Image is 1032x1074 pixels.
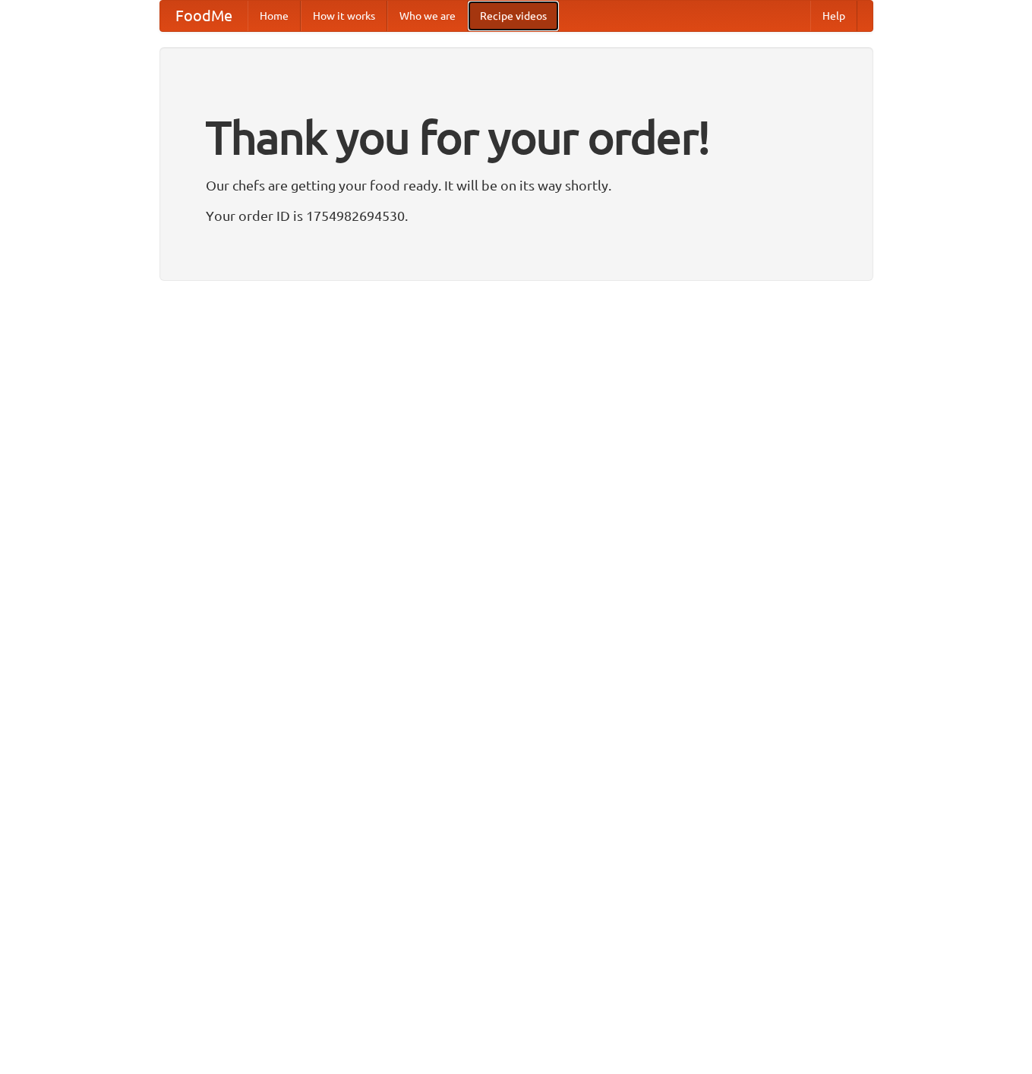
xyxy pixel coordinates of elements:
[387,1,468,31] a: Who we are
[248,1,301,31] a: Home
[468,1,559,31] a: Recipe videos
[301,1,387,31] a: How it works
[206,204,827,227] p: Your order ID is 1754982694530.
[810,1,857,31] a: Help
[160,1,248,31] a: FoodMe
[206,174,827,197] p: Our chefs are getting your food ready. It will be on its way shortly.
[206,101,827,174] h1: Thank you for your order!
